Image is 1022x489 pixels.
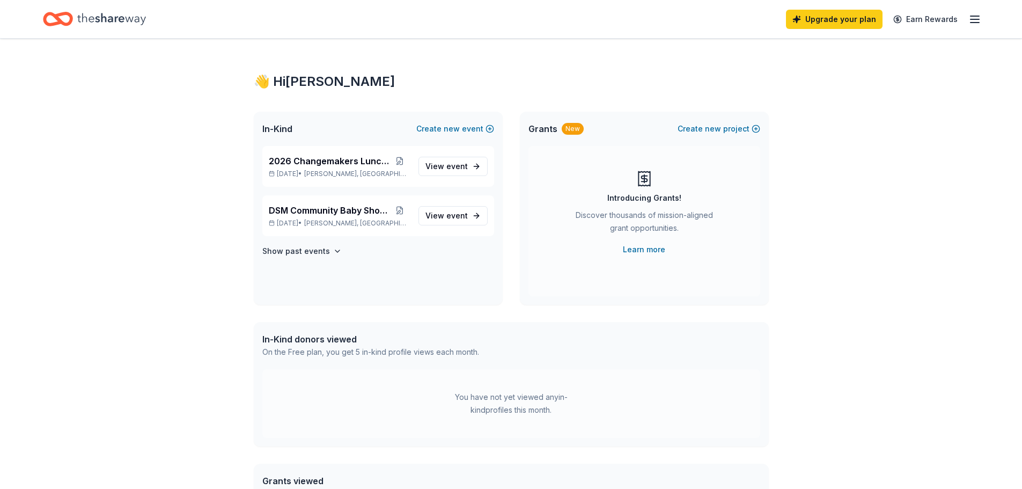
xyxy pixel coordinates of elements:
[269,219,410,228] p: [DATE] •
[607,192,681,205] div: Introducing Grants!
[887,10,964,29] a: Earn Rewards
[528,122,557,135] span: Grants
[705,122,721,135] span: new
[418,206,488,225] a: View event
[269,204,389,217] span: DSM Community Baby Shower
[425,209,468,222] span: View
[786,10,883,29] a: Upgrade your plan
[444,122,460,135] span: new
[678,122,760,135] button: Createnewproject
[416,122,494,135] button: Createnewevent
[262,245,330,258] h4: Show past events
[262,475,473,487] div: Grants viewed
[562,123,584,135] div: New
[623,243,665,256] a: Learn more
[571,209,717,239] div: Discover thousands of mission-aligned grant opportunities.
[262,122,292,135] span: In-Kind
[269,170,410,178] p: [DATE] •
[254,73,769,90] div: 👋 Hi [PERSON_NAME]
[262,245,342,258] button: Show past events
[269,155,391,167] span: 2026 Changemakers Luncheon
[418,157,488,176] a: View event
[43,6,146,32] a: Home
[446,211,468,220] span: event
[262,346,479,359] div: On the Free plan, you get 5 in-kind profile views each month.
[304,219,409,228] span: [PERSON_NAME], [GEOGRAPHIC_DATA]
[446,162,468,171] span: event
[444,391,578,417] div: You have not yet viewed any in-kind profiles this month.
[425,160,468,173] span: View
[304,170,409,178] span: [PERSON_NAME], [GEOGRAPHIC_DATA]
[262,333,479,346] div: In-Kind donors viewed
